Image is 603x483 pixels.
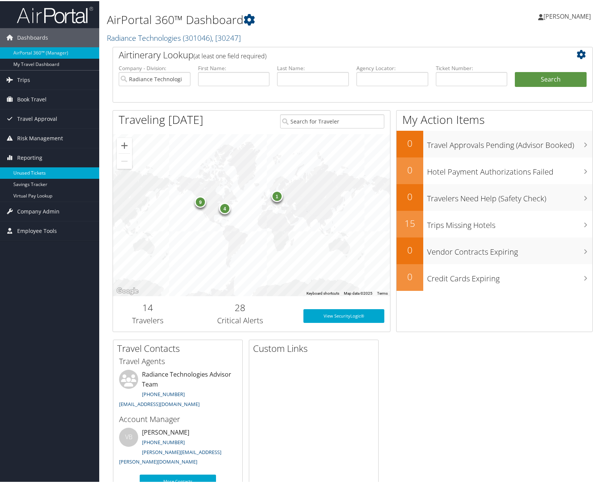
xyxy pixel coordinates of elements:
span: [PERSON_NAME] [543,11,591,19]
span: Trips [17,69,30,88]
h3: Hotel Payment Authorizations Failed [427,162,592,176]
a: [EMAIL_ADDRESS][DOMAIN_NAME] [119,400,200,406]
span: Travel Approval [17,108,57,127]
a: 0Vendor Contracts Expiring [397,236,592,263]
h3: Credit Cards Expiring [427,268,592,283]
h1: My Action Items [397,111,592,127]
a: [PHONE_NUMBER] [142,390,185,396]
label: Company - Division: [119,63,190,71]
h3: Travelers [119,314,176,325]
img: airportal-logo.png [17,5,93,23]
button: Search [515,71,587,86]
h3: Travel Agents [119,355,237,366]
h3: Trips Missing Hotels [427,215,592,229]
h3: Account Manager [119,413,237,424]
li: Radiance Technologies Advisor Team [115,369,240,409]
a: Radiance Technologies [107,32,241,42]
a: 0Travel Approvals Pending (Advisor Booked) [397,130,592,156]
div: VB [119,427,138,446]
a: 0Hotel Payment Authorizations Failed [397,156,592,183]
span: (at least one field required) [193,51,266,59]
input: Search for Traveler [280,113,384,127]
a: 15Trips Missing Hotels [397,210,592,236]
div: 4 [219,201,231,213]
h2: 14 [119,300,176,313]
a: 0Travelers Need Help (Safety Check) [397,183,592,210]
label: Ticket Number: [436,63,508,71]
span: ( 301046 ) [183,32,212,42]
span: Dashboards [17,27,48,46]
h2: 0 [397,162,423,175]
span: Map data ©2025 [344,290,372,294]
img: Google [115,285,140,295]
span: Company Admin [17,201,60,220]
h2: 15 [397,216,423,229]
h2: Custom Links [253,341,378,354]
h2: 0 [397,269,423,282]
span: , [ 30247 ] [212,32,241,42]
h2: 0 [397,189,423,202]
span: Risk Management [17,128,63,147]
h3: Critical Alerts [188,314,292,325]
a: [PHONE_NUMBER] [142,438,185,444]
a: 0Credit Cards Expiring [397,263,592,290]
h1: Traveling [DATE] [119,111,203,127]
a: View SecurityLogic® [303,308,384,322]
label: Last Name: [277,63,349,71]
h3: Travel Approvals Pending (Advisor Booked) [427,135,592,149]
button: Zoom in [117,137,132,152]
label: First Name: [198,63,270,71]
a: [PERSON_NAME] [538,4,598,27]
h3: Vendor Contracts Expiring [427,242,592,256]
li: [PERSON_NAME] [115,427,240,467]
span: Book Travel [17,89,47,108]
h1: AirPortal 360™ Dashboard [107,11,435,27]
span: Reporting [17,147,42,166]
label: Agency Locator: [356,63,428,71]
h2: Travel Contacts [117,341,242,354]
h2: 0 [397,242,423,255]
span: Employee Tools [17,220,57,239]
h2: 28 [188,300,292,313]
div: 9 [195,195,206,207]
button: Zoom out [117,152,132,168]
div: 1 [271,189,282,201]
a: Terms (opens in new tab) [377,290,388,294]
a: Open this area in Google Maps (opens a new window) [115,285,140,295]
a: [PERSON_NAME][EMAIL_ADDRESS][PERSON_NAME][DOMAIN_NAME] [119,448,221,464]
button: Keyboard shortcuts [306,290,339,295]
h2: 0 [397,136,423,149]
h2: Airtinerary Lookup [119,47,547,60]
h3: Travelers Need Help (Safety Check) [427,188,592,203]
